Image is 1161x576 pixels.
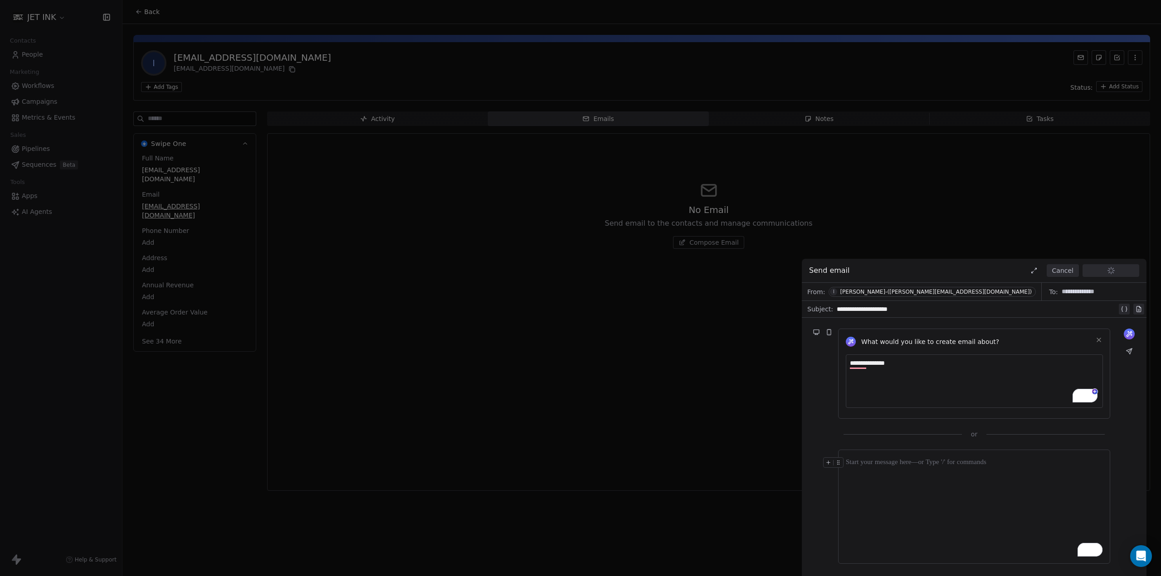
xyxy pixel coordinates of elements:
span: Send email [809,265,850,276]
button: Cancel [1047,264,1079,277]
textarea: To enrich screen reader interactions, please activate Accessibility in Grammarly extension settings [846,354,1103,408]
div: To enrich screen reader interactions, please activate Accessibility in Grammarly extension settings [846,457,1102,556]
span: or [971,430,977,439]
div: I [833,288,834,295]
span: What would you like to create email about? [861,337,999,346]
span: From: [807,287,825,296]
span: Subject: [807,305,833,316]
div: [PERSON_NAME]-([PERSON_NAME][EMAIL_ADDRESS][DOMAIN_NAME]) [840,289,1032,295]
div: Open Intercom Messenger [1130,545,1152,567]
span: To: [1049,287,1058,296]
